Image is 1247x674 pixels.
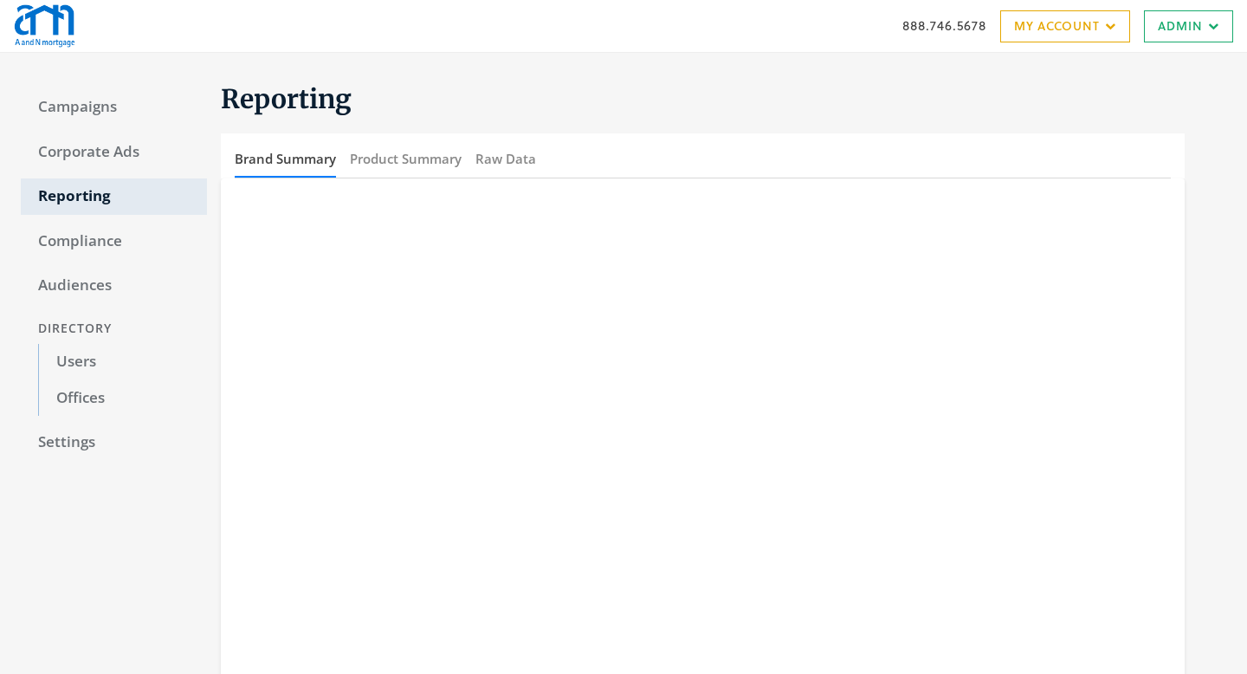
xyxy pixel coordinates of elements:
a: Audiences [21,268,207,304]
div: Directory [21,313,207,345]
a: My Account [1000,10,1130,42]
a: Reporting [21,178,207,215]
a: Campaigns [21,89,207,126]
a: Settings [21,424,207,461]
h1: Reporting [221,82,1185,116]
a: Admin [1144,10,1233,42]
a: Offices [38,380,207,417]
button: Raw Data [475,140,536,178]
a: Users [38,344,207,380]
a: Corporate Ads [21,134,207,171]
button: Brand Summary [235,140,336,178]
button: Product Summary [350,140,462,178]
a: 888.746.5678 [902,16,986,35]
a: Compliance [21,224,207,260]
img: Adwerx [14,4,75,48]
